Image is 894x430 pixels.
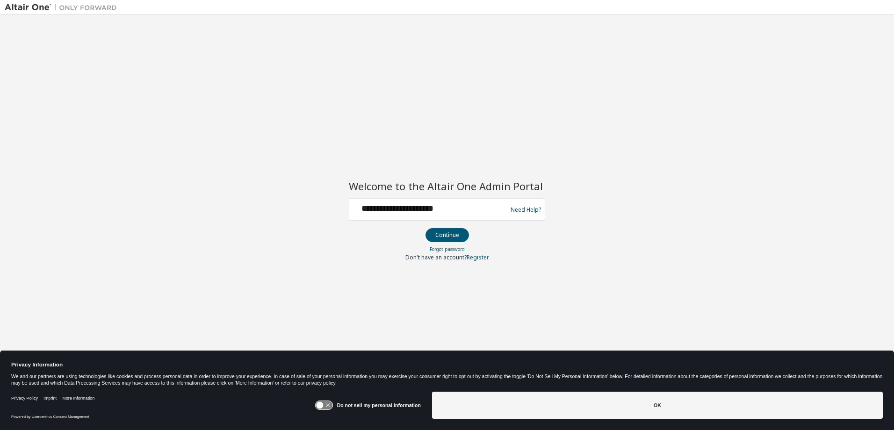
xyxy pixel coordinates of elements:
img: Altair One [5,3,122,12]
h2: Welcome to the Altair One Admin Portal [349,179,545,193]
span: Don't have an account? [405,253,467,261]
a: Register [467,253,489,261]
a: Need Help? [511,209,541,210]
button: Continue [425,228,469,242]
a: Forgot password [430,246,465,252]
